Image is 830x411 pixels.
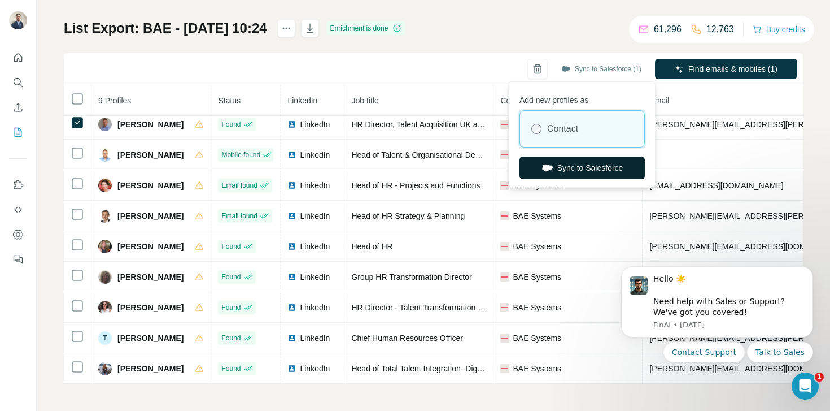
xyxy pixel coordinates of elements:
[351,96,378,105] span: Job title
[221,119,241,129] span: Found
[500,150,509,159] img: company-logo
[300,180,330,191] span: LinkedIn
[98,148,112,162] img: Avatar
[9,224,27,245] button: Dashboard
[500,364,509,373] img: company-logo
[519,157,645,179] button: Sync to Salesforce
[655,59,797,79] button: Find emails & mobiles (1)
[351,120,532,129] span: HR Director, Talent Acquisition UK and International
[9,97,27,118] button: Enrich CSV
[351,364,529,373] span: Head of Total Talent Integration- Digital Intelligence
[117,363,184,374] span: [PERSON_NAME]
[98,331,112,345] div: T
[753,21,805,37] button: Buy credits
[98,96,131,105] span: 9 Profiles
[117,149,184,161] span: [PERSON_NAME]
[300,302,330,313] span: LinkedIn
[287,120,296,129] img: LinkedIn logo
[351,242,392,251] span: Head of HR
[300,363,330,374] span: LinkedIn
[98,362,112,375] img: Avatar
[287,303,296,312] img: LinkedIn logo
[221,333,241,343] span: Found
[513,241,561,252] span: BAE Systems
[513,363,561,374] span: BAE Systems
[117,271,184,283] span: [PERSON_NAME]
[117,241,184,252] span: [PERSON_NAME]
[117,119,184,130] span: [PERSON_NAME]
[688,63,777,75] span: Find emails & mobiles (1)
[547,122,578,136] label: Contact
[300,119,330,130] span: LinkedIn
[98,118,112,131] img: Avatar
[9,122,27,142] button: My lists
[654,23,682,36] p: 61,296
[287,242,296,251] img: LinkedIn logo
[351,150,576,159] span: Head of Talent & Organisational Development (Maritime & Land)
[287,211,296,220] img: LinkedIn logo
[221,272,241,282] span: Found
[500,120,509,129] img: company-logo
[287,334,296,343] img: LinkedIn logo
[351,211,465,220] span: Head of HR Strategy & Planning
[513,210,561,222] span: BAE Systems
[98,270,112,284] img: Avatar
[300,149,330,161] span: LinkedIn
[9,175,27,195] button: Use Surfe on LinkedIn
[117,302,184,313] span: [PERSON_NAME]
[287,272,296,282] img: LinkedIn logo
[98,179,112,192] img: Avatar
[9,47,27,68] button: Quick start
[351,181,480,190] span: Head of HR - Projects and Functions
[513,302,561,313] span: BAE Systems
[519,90,645,106] p: Add new profiles as
[98,240,112,253] img: Avatar
[9,72,27,93] button: Search
[64,19,267,37] h1: List Export: BAE - [DATE] 10:24
[117,180,184,191] span: [PERSON_NAME]
[117,332,184,344] span: [PERSON_NAME]
[500,242,509,251] img: company-logo
[300,332,330,344] span: LinkedIn
[287,364,296,373] img: LinkedIn logo
[98,209,112,223] img: Avatar
[221,241,241,252] span: Found
[500,211,509,220] img: company-logo
[300,241,330,252] span: LinkedIn
[553,60,649,77] button: Sync to Salesforce (1)
[706,23,734,36] p: 12,763
[218,96,241,105] span: Status
[327,21,405,35] div: Enrichment is done
[221,150,260,160] span: Mobile found
[604,252,830,405] iframe: Intercom notifications message
[351,303,522,312] span: HR Director - Talent Transformation & Integration
[287,150,296,159] img: LinkedIn logo
[500,303,509,312] img: company-logo
[815,373,824,382] span: 1
[351,334,462,343] span: Chief Human Resources Officer
[300,210,330,222] span: LinkedIn
[649,181,783,190] span: [EMAIL_ADDRESS][DOMAIN_NAME]
[221,364,241,374] span: Found
[98,301,112,314] img: Avatar
[513,271,561,283] span: BAE Systems
[221,211,257,221] span: Email found
[500,96,534,105] span: Company
[300,271,330,283] span: LinkedIn
[500,334,509,343] img: company-logo
[513,332,561,344] span: BAE Systems
[221,302,241,313] span: Found
[287,96,317,105] span: LinkedIn
[277,19,295,37] button: actions
[500,272,509,282] img: company-logo
[649,96,669,105] span: Email
[287,181,296,190] img: LinkedIn logo
[500,181,509,190] img: company-logo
